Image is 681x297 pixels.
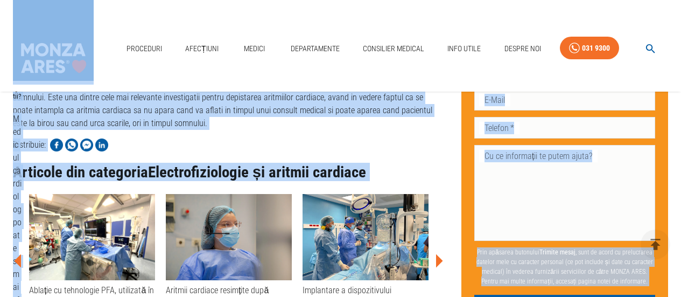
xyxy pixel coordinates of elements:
img: Share on Facebook Messenger [80,139,93,151]
a: Consilier Medical [359,38,429,60]
div: 031 9300 [582,42,610,55]
a: Afecțiuni [181,38,223,60]
a: Despre Noi [500,38,545,60]
img: Aritmii cardiace resimțite după procedura de ablație [166,194,292,280]
p: Distribuie: [13,139,46,151]
img: Implantare a dispozitivului Watchman la Spitalul ARES din Cluj-Napoca: șansă la viață pentru un p... [303,194,429,280]
a: 031 9300 [560,37,619,60]
img: Share on Facebook [50,139,63,151]
a: Medici [237,38,272,60]
img: Ablație cu tehnologie PFA, utilizată în premieră în sistemul privat, pentru fibrilație atrială pa... [29,194,155,280]
b: Trimite mesaj [539,248,575,256]
h3: Articole din categoria Electrofiziologie și aritmii cardiace [13,164,444,181]
img: Share on LinkedIn [95,139,108,151]
img: Share on WhatsApp [65,139,78,151]
button: delete [641,230,670,259]
a: Info Utile [443,38,485,60]
a: Proceduri [122,38,166,60]
p: Prin apăsarea butonului , sunt de acord cu prelucrarea datelor mele cu caracter personal (ce pot ... [474,243,655,291]
a: Departamente [286,38,344,60]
